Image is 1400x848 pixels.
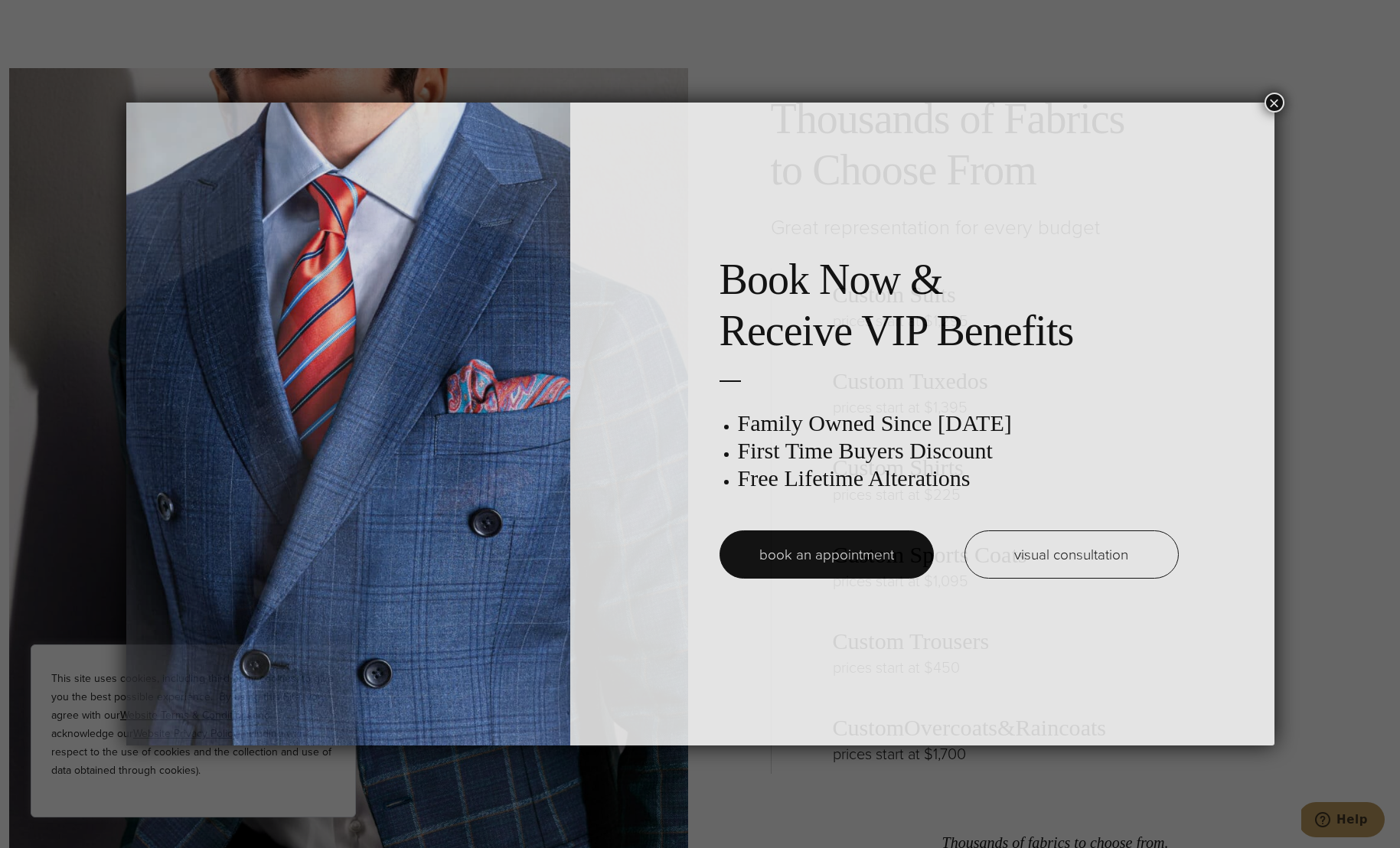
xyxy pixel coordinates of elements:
[720,254,1179,357] h2: Book Now & Receive VIP Benefits
[738,465,1179,492] h3: Free Lifetime Alterations
[1265,93,1284,113] button: Close
[964,530,1179,579] a: visual consultation
[738,437,1179,465] h3: First Time Buyers Discount
[738,409,1179,437] h3: Family Owned Since [DATE]
[720,530,934,579] a: book an appointment
[35,11,67,24] span: Help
